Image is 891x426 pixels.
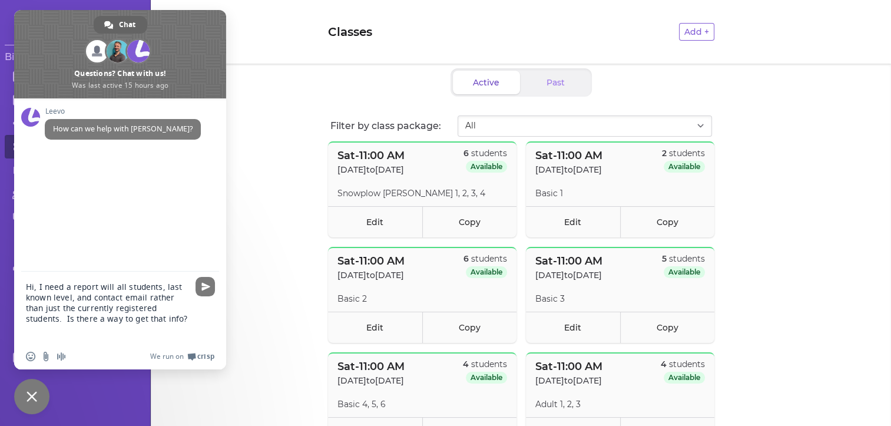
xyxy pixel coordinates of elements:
a: Discounts [5,206,145,229]
span: Chat [119,16,135,34]
span: Send a file [41,352,51,361]
p: Snowplow [PERSON_NAME] 1, 2, 3, 4 [337,187,485,199]
a: Register Students [5,253,145,276]
span: 2 [662,148,667,158]
span: Crisp [197,352,214,361]
textarea: Compose your message... [26,272,191,344]
span: 4 [463,359,469,369]
span: We run on [150,352,184,361]
p: Filter by class package: [330,119,458,133]
a: Edit [526,312,620,343]
a: Close chat [14,379,49,414]
p: students [463,253,507,265]
p: students [661,358,705,370]
p: Sat - 11:00 AM [337,358,405,375]
p: Sat - 11:00 AM [535,147,602,164]
a: Staff [5,88,145,111]
a: Profile [5,322,145,346]
a: Edit [526,206,620,237]
p: [DATE] to [DATE] [535,269,602,281]
p: Basic 4, 5, 6 [337,398,386,410]
a: Classes [5,135,145,158]
a: Settings [5,111,145,135]
button: Active [453,71,520,94]
p: Basic 1 [535,187,563,199]
span: Audio message [57,352,66,361]
span: 6 [463,148,469,158]
a: Chat [94,16,147,34]
p: Basic 2 [337,293,367,305]
span: Available [664,266,705,278]
p: students [463,147,507,159]
a: Logout [5,346,145,369]
p: Sat - 11:00 AM [535,358,602,375]
a: Copy [422,312,516,343]
p: [DATE] to [DATE] [337,164,405,176]
p: Basic 3 [535,293,565,305]
p: Sat - 11:00 AM [535,253,602,269]
a: Class Packages [5,158,145,182]
span: Available [664,161,705,173]
p: Adult 1, 2, 3 [535,398,581,410]
button: Add + [679,23,714,41]
button: Past [522,71,589,94]
span: Insert an emoji [26,352,35,361]
a: Edit [328,312,422,343]
span: 4 [661,359,667,369]
h3: Binghamton FSC [5,50,145,64]
span: Available [466,161,507,173]
p: [DATE] to [DATE] [337,375,405,387]
span: Send [196,277,215,296]
a: Calendar [5,64,145,88]
p: [DATE] to [DATE] [535,164,602,176]
p: [DATE] to [DATE] [535,375,602,387]
p: Sat - 11:00 AM [337,253,405,269]
a: Edit [328,206,422,237]
p: [DATE] to [DATE] [337,269,405,281]
span: Available [664,372,705,384]
a: Copy [620,312,714,343]
span: 6 [463,253,469,264]
p: students [463,358,507,370]
a: We run onCrisp [150,352,214,361]
a: Copy [620,206,714,237]
a: Copy [422,206,516,237]
a: Students [5,182,145,206]
p: students [662,253,705,265]
span: How can we help with [PERSON_NAME]? [53,124,193,134]
p: Sat - 11:00 AM [337,147,405,164]
span: Leevo [45,107,201,115]
span: Available [466,372,507,384]
span: 5 [662,253,667,264]
span: Available [466,266,507,278]
a: Disclosures [5,229,145,253]
p: students [662,147,705,159]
